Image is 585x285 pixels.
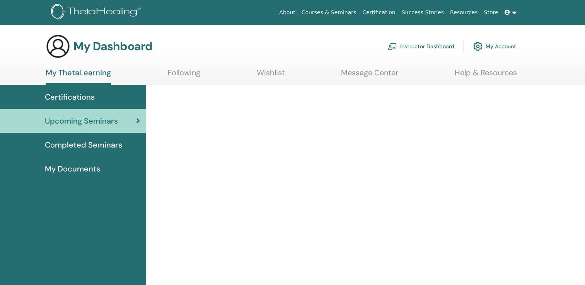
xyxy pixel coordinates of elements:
a: Message Center [341,68,398,83]
img: generic-user-icon.jpg [46,34,70,59]
a: Help & Resources [455,68,517,83]
a: Wishlist [257,68,285,83]
span: Upcoming Seminars [45,115,118,127]
img: logo.png [51,4,143,21]
span: Certifications [45,91,95,103]
a: My ThetaLearning [46,68,111,85]
img: chalkboard-teacher.svg [388,43,397,50]
img: cog.svg [473,40,483,53]
a: Following [167,68,200,83]
a: Certification [359,5,398,20]
span: Completed Seminars [45,139,122,151]
a: Courses & Seminars [298,5,360,20]
span: My Documents [45,163,100,175]
a: About [276,5,298,20]
a: My Account [473,38,516,55]
a: Store [481,5,501,20]
a: Success Stories [399,5,447,20]
h3: My Dashboard [73,39,152,53]
a: Resources [447,5,481,20]
a: Instructor Dashboard [388,38,454,55]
